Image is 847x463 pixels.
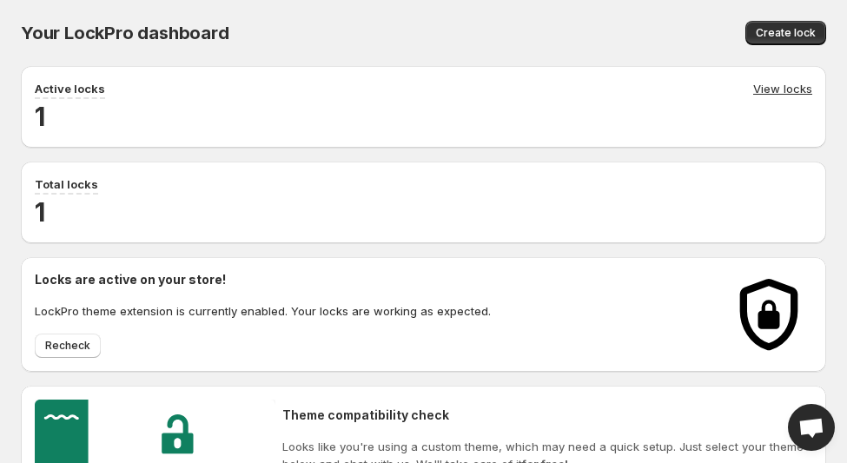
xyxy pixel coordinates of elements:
[35,99,812,134] h2: 1
[21,23,229,43] span: Your LockPro dashboard
[45,339,90,353] span: Recheck
[35,195,812,229] h2: 1
[35,80,105,97] p: Active locks
[745,21,826,45] button: Create lock
[35,271,491,288] h2: Locks are active on your store!
[35,334,101,358] button: Recheck
[282,407,812,424] h2: Theme compatibility check
[725,271,812,358] img: Locks activated
[35,302,491,320] p: LockPro theme extension is currently enabled. Your locks are working as expected.
[756,26,816,40] span: Create lock
[753,80,812,99] a: View locks
[35,175,98,193] p: Total locks
[788,404,835,451] div: Open chat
